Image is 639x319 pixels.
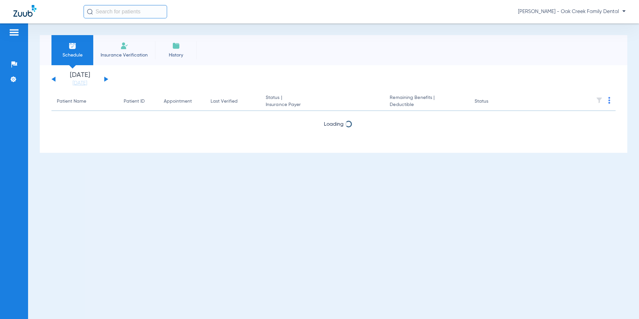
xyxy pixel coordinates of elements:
[211,98,255,105] div: Last Verified
[9,28,19,36] img: hamburger-icon
[164,98,192,105] div: Appointment
[57,98,113,105] div: Patient Name
[120,42,128,50] img: Manual Insurance Verification
[266,101,379,108] span: Insurance Payer
[596,97,603,104] img: filter.svg
[469,92,514,111] th: Status
[518,8,626,15] span: [PERSON_NAME] - Oak Creek Family Dental
[57,98,86,105] div: Patient Name
[84,5,167,18] input: Search for patients
[124,98,145,105] div: Patient ID
[172,42,180,50] img: History
[56,52,88,59] span: Schedule
[69,42,77,50] img: Schedule
[260,92,384,111] th: Status |
[87,9,93,15] img: Search Icon
[13,5,36,17] img: Zuub Logo
[164,98,200,105] div: Appointment
[324,122,344,127] span: Loading
[60,80,100,87] a: [DATE]
[60,72,100,87] li: [DATE]
[608,97,610,104] img: group-dot-blue.svg
[390,101,464,108] span: Deductible
[384,92,469,111] th: Remaining Benefits |
[124,98,153,105] div: Patient ID
[160,52,192,59] span: History
[98,52,150,59] span: Insurance Verification
[211,98,238,105] div: Last Verified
